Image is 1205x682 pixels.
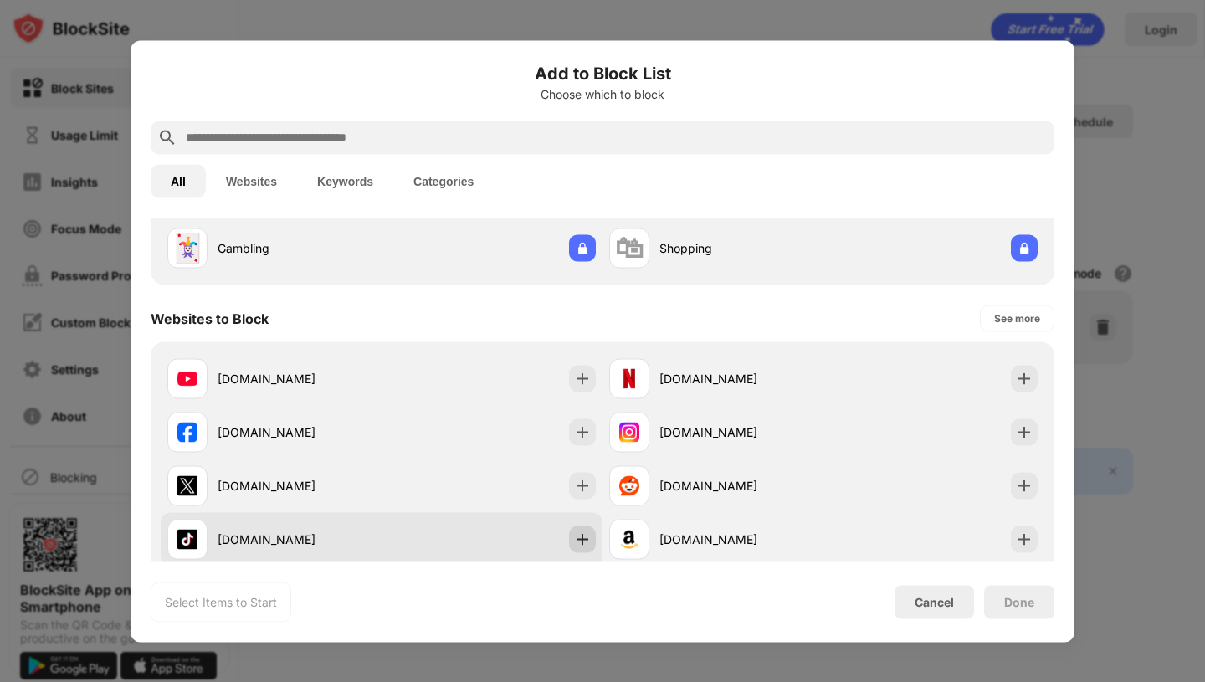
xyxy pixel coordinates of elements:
div: [DOMAIN_NAME] [659,531,823,548]
div: 🃏 [170,231,205,265]
div: [DOMAIN_NAME] [218,531,382,548]
div: [DOMAIN_NAME] [218,477,382,495]
img: favicons [177,368,197,388]
button: Websites [206,164,297,197]
img: favicons [177,529,197,549]
div: See more [994,310,1040,326]
div: Done [1004,595,1034,608]
img: favicons [619,422,639,442]
div: Select Items to Start [165,593,277,610]
div: 🛍 [615,231,644,265]
button: All [151,164,206,197]
button: Keywords [297,164,393,197]
div: [DOMAIN_NAME] [659,370,823,387]
div: Websites to Block [151,310,269,326]
div: [DOMAIN_NAME] [659,423,823,441]
img: favicons [619,475,639,495]
div: [DOMAIN_NAME] [218,370,382,387]
img: favicons [619,529,639,549]
h6: Add to Block List [151,60,1054,85]
div: [DOMAIN_NAME] [659,477,823,495]
img: favicons [619,368,639,388]
div: Choose which to block [151,87,1054,100]
div: Gambling [218,239,382,257]
img: favicons [177,422,197,442]
div: Shopping [659,239,823,257]
div: [DOMAIN_NAME] [218,423,382,441]
div: Cancel [915,595,954,609]
button: Categories [393,164,494,197]
img: favicons [177,475,197,495]
img: search.svg [157,127,177,147]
